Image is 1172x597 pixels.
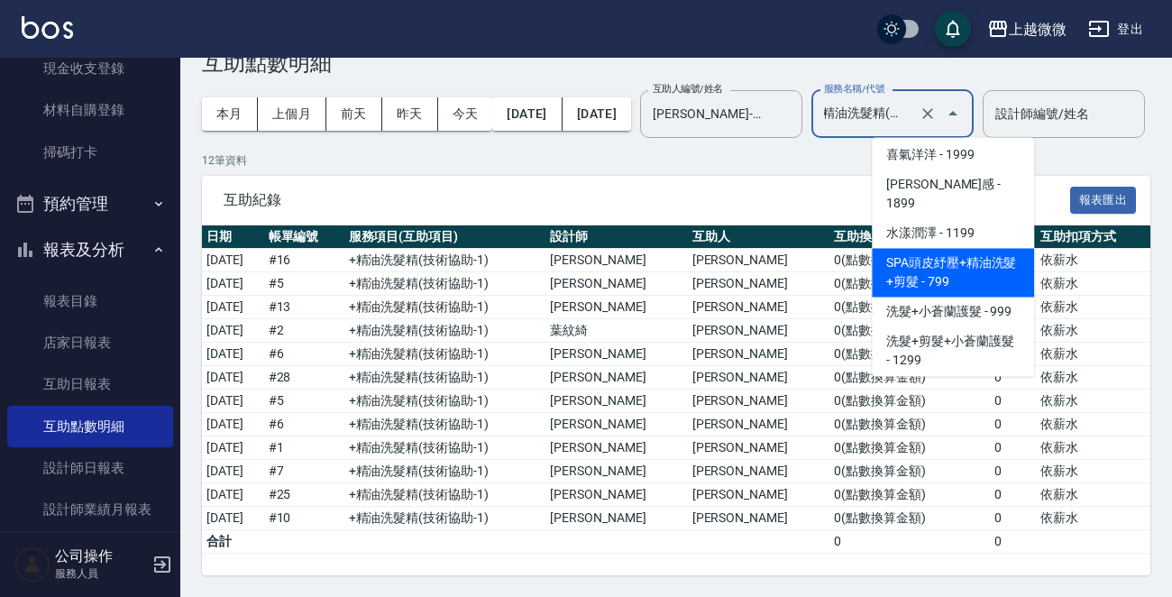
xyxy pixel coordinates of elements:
[829,413,990,436] td: 0 ( 點數換算金額 )
[829,483,990,507] td: 0 ( 點數換算金額 )
[202,272,264,296] td: [DATE]
[688,507,829,530] td: [PERSON_NAME]
[344,460,546,483] td: +精油洗髮精 ( 技術協助-1 )
[1009,18,1067,41] div: 上越微微
[990,530,1036,554] td: 0
[1036,436,1150,460] td: 依薪水
[264,390,344,413] td: # 5
[545,460,687,483] td: [PERSON_NAME]
[264,507,344,530] td: # 10
[1036,483,1150,507] td: 依薪水
[1081,13,1150,46] button: 登出
[545,225,687,249] th: 設計師
[202,390,264,413] td: [DATE]
[22,16,73,39] img: Logo
[14,546,50,583] img: Person
[264,343,344,366] td: # 6
[202,225,264,249] th: 日期
[1036,272,1150,296] td: 依薪水
[829,507,990,530] td: 0 ( 點數換算金額 )
[7,226,173,273] button: 報表及分析
[653,82,723,96] label: 互助人編號/姓名
[202,249,264,272] td: [DATE]
[990,460,1036,483] td: 0
[202,366,264,390] td: [DATE]
[872,326,1034,375] span: 洗髮+剪髮+小蒼蘭護髮 - 1299
[202,483,264,507] td: [DATE]
[872,297,1034,326] span: 洗髮+小蒼蘭護髮 - 999
[7,280,173,322] a: 報表目錄
[1036,319,1150,343] td: 依薪水
[688,296,829,319] td: [PERSON_NAME]
[344,296,546,319] td: +精油洗髮精 ( 技術協助-1 )
[264,296,344,319] td: # 13
[7,530,173,572] a: 每日非現金明細
[7,363,173,405] a: 互助日報表
[829,366,990,390] td: 0 ( 點數換算金額 )
[545,390,687,413] td: [PERSON_NAME]
[829,436,990,460] td: 0 ( 點數換算金額 )
[264,413,344,436] td: # 6
[1036,413,1150,436] td: 依薪水
[344,366,546,390] td: +精油洗髮精 ( 技術協助-1 )
[688,343,829,366] td: [PERSON_NAME]
[344,343,546,366] td: +精油洗髮精 ( 技術協助-1 )
[344,483,546,507] td: +精油洗髮精 ( 技術協助-1 )
[545,272,687,296] td: [PERSON_NAME]
[202,460,264,483] td: [DATE]
[990,366,1036,390] td: 0
[688,225,829,249] th: 互助人
[545,296,687,319] td: [PERSON_NAME]
[7,447,173,489] a: 設計師日報表
[1036,390,1150,413] td: 依薪水
[545,343,687,366] td: [PERSON_NAME]
[829,390,990,413] td: 0 ( 點數換算金額 )
[545,366,687,390] td: [PERSON_NAME]
[545,436,687,460] td: [PERSON_NAME]
[344,436,546,460] td: +精油洗髮精 ( 技術協助-1 )
[545,413,687,436] td: [PERSON_NAME]
[688,483,829,507] td: [PERSON_NAME]
[688,272,829,296] td: [PERSON_NAME]
[264,225,344,249] th: 帳單編號
[7,132,173,173] a: 掃碼打卡
[1036,460,1150,483] td: 依薪水
[202,296,264,319] td: [DATE]
[492,97,562,131] button: [DATE]
[545,319,687,343] td: 葉紋綺
[202,413,264,436] td: [DATE]
[202,530,264,554] td: 合計
[688,249,829,272] td: [PERSON_NAME]
[224,191,1070,209] span: 互助紀錄
[829,296,990,319] td: 0 ( 點數換算金額 )
[545,507,687,530] td: [PERSON_NAME]
[1036,249,1150,272] td: 依薪水
[980,11,1074,48] button: 上越微微
[264,436,344,460] td: # 1
[1036,366,1150,390] td: 依薪水
[688,460,829,483] td: [PERSON_NAME]
[872,218,1034,248] span: 水漾潤澤 - 1199
[202,51,1150,76] h3: 互助點數明細
[438,97,493,131] button: 今天
[688,413,829,436] td: [PERSON_NAME]
[545,483,687,507] td: [PERSON_NAME]
[872,248,1034,297] span: SPA頭皮紓壓+精油洗髮+剪髮 - 799
[1036,343,1150,366] td: 依薪水
[563,97,631,131] button: [DATE]
[990,413,1036,436] td: 0
[7,48,173,89] a: 現金收支登錄
[829,460,990,483] td: 0 ( 點數換算金額 )
[688,390,829,413] td: [PERSON_NAME]
[264,272,344,296] td: # 5
[202,507,264,530] td: [DATE]
[688,319,829,343] td: [PERSON_NAME]
[915,101,940,126] button: Clear
[872,375,1034,405] span: 修復療程 - 1099
[202,343,264,366] td: [DATE]
[990,507,1036,530] td: 0
[258,97,326,131] button: 上個月
[264,366,344,390] td: # 28
[939,99,967,128] button: Close
[829,272,990,296] td: 0 ( 點數換算金額 )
